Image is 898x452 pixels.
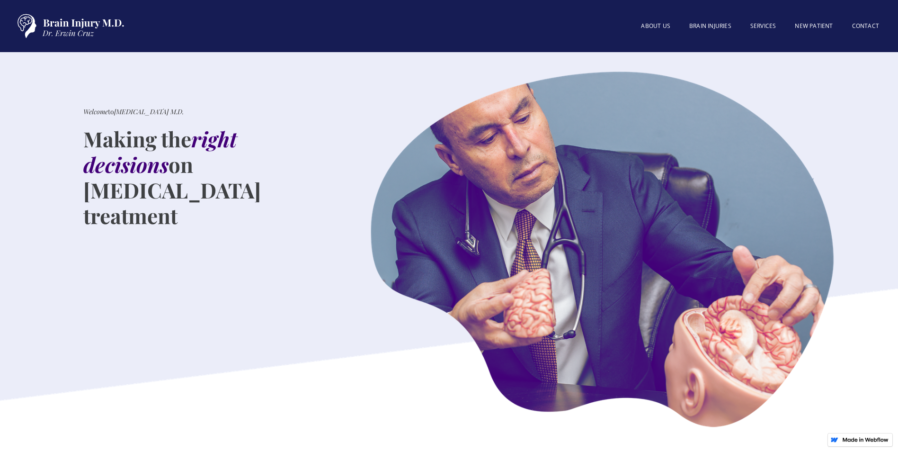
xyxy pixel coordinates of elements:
a: home [9,9,128,43]
a: SERVICES [741,17,786,36]
a: Contact [843,17,889,36]
em: right decisions [83,125,237,178]
a: About US [631,17,680,36]
div: to [83,107,184,117]
a: New patient [785,17,842,36]
a: BRAIN INJURIES [680,17,741,36]
h1: Making the on [MEDICAL_DATA] treatment [83,126,333,228]
em: [MEDICAL_DATA] M.D. [114,107,184,116]
img: Made in Webflow [842,437,889,442]
em: Welcome [83,107,108,116]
